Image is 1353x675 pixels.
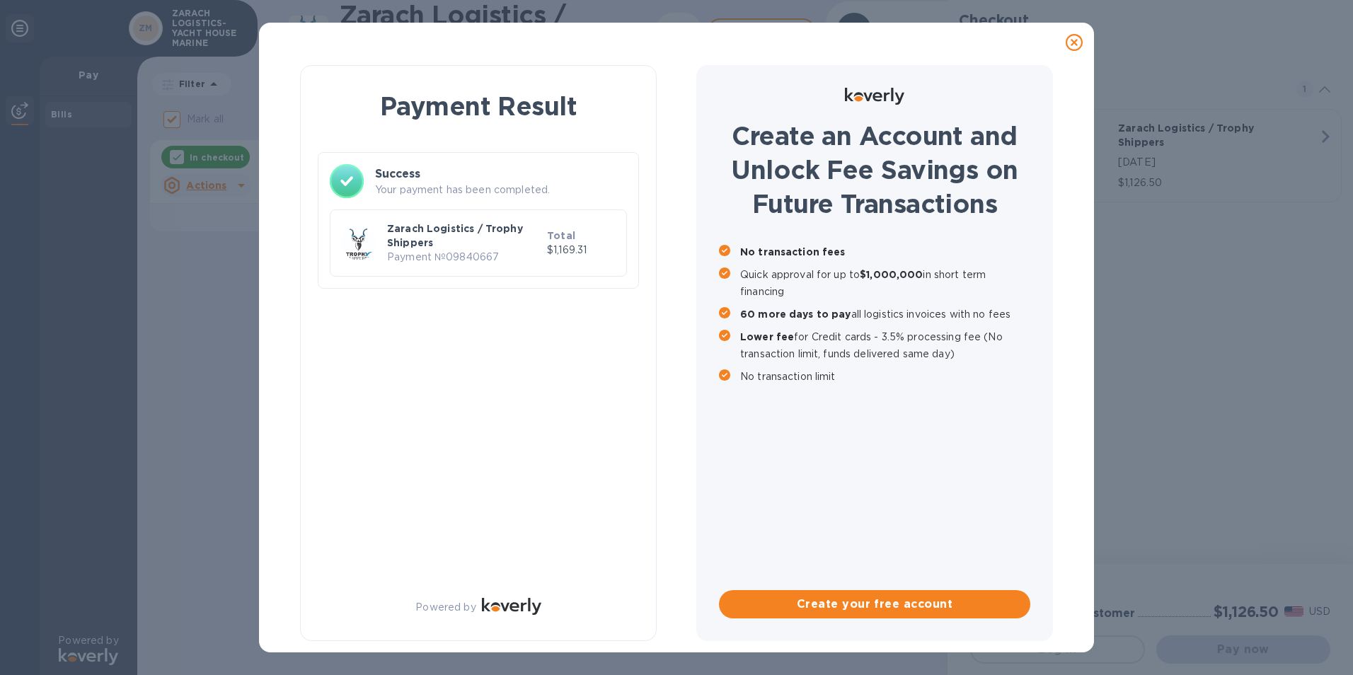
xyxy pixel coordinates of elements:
[375,183,627,197] p: Your payment has been completed.
[547,243,615,258] p: $1,169.31
[387,221,541,250] p: Zarach Logistics / Trophy Shippers
[482,598,541,615] img: Logo
[740,331,794,342] b: Lower fee
[740,246,846,258] b: No transaction fees
[740,308,851,320] b: 60 more days to pay
[547,230,575,241] b: Total
[387,250,541,265] p: Payment № 09840667
[740,266,1030,300] p: Quick approval for up to in short term financing
[730,596,1019,613] span: Create your free account
[740,328,1030,362] p: for Credit cards - 3.5% processing fee (No transaction limit, funds delivered same day)
[740,306,1030,323] p: all logistics invoices with no fees
[323,88,633,124] h1: Payment Result
[719,590,1030,618] button: Create your free account
[845,88,904,105] img: Logo
[375,166,627,183] h3: Success
[415,600,476,615] p: Powered by
[719,119,1030,221] h1: Create an Account and Unlock Fee Savings on Future Transactions
[740,368,1030,385] p: No transaction limit
[860,269,923,280] b: $1,000,000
